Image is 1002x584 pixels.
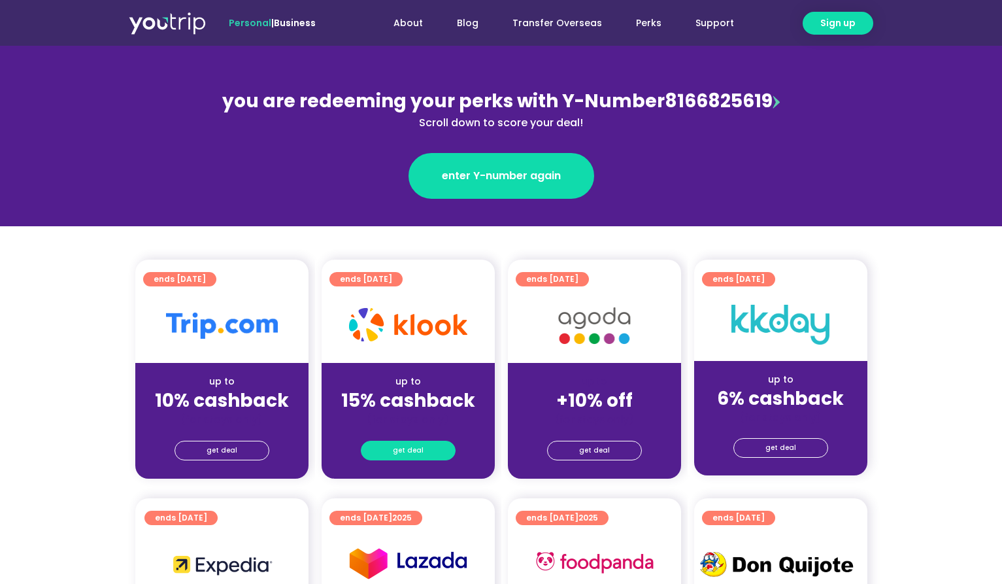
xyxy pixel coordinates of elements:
[218,115,785,131] div: Scroll down to score your deal!
[765,439,796,457] span: get deal
[340,272,392,286] span: ends [DATE]
[702,272,775,286] a: ends [DATE]
[556,388,633,413] strong: +10% off
[274,16,316,29] a: Business
[143,272,216,286] a: ends [DATE]
[207,441,237,460] span: get deal
[340,511,412,525] span: ends [DATE]
[332,375,484,388] div: up to
[361,441,456,460] a: get deal
[579,441,610,460] span: get deal
[146,413,298,426] div: (for stays only)
[717,386,844,411] strong: 6% cashback
[329,272,403,286] a: ends [DATE]
[702,511,775,525] a: ends [DATE]
[733,438,828,458] a: get deal
[516,511,609,525] a: ends [DATE]2025
[516,272,589,286] a: ends [DATE]
[442,168,561,184] span: enter Y-number again
[678,11,751,35] a: Support
[712,272,765,286] span: ends [DATE]
[712,511,765,525] span: ends [DATE]
[619,11,678,35] a: Perks
[547,441,642,460] a: get deal
[341,388,475,413] strong: 15% cashback
[146,375,298,388] div: up to
[803,12,873,35] a: Sign up
[332,413,484,426] div: (for stays only)
[351,11,751,35] nav: Menu
[578,512,598,523] span: 2025
[155,511,207,525] span: ends [DATE]
[155,388,289,413] strong: 10% cashback
[409,153,594,199] a: enter Y-number again
[393,441,424,460] span: get deal
[329,511,422,525] a: ends [DATE]2025
[526,511,598,525] span: ends [DATE]
[222,88,665,114] span: you are redeeming your perks with Y-Number
[705,411,857,424] div: (for stays only)
[705,373,857,386] div: up to
[582,375,607,388] span: up to
[229,16,271,29] span: Personal
[440,11,495,35] a: Blog
[392,512,412,523] span: 2025
[218,88,785,131] div: 8166825619
[376,11,440,35] a: About
[495,11,619,35] a: Transfer Overseas
[820,16,856,30] span: Sign up
[144,511,218,525] a: ends [DATE]
[518,413,671,426] div: (for stays only)
[154,272,206,286] span: ends [DATE]
[526,272,578,286] span: ends [DATE]
[175,441,269,460] a: get deal
[229,16,316,29] span: |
